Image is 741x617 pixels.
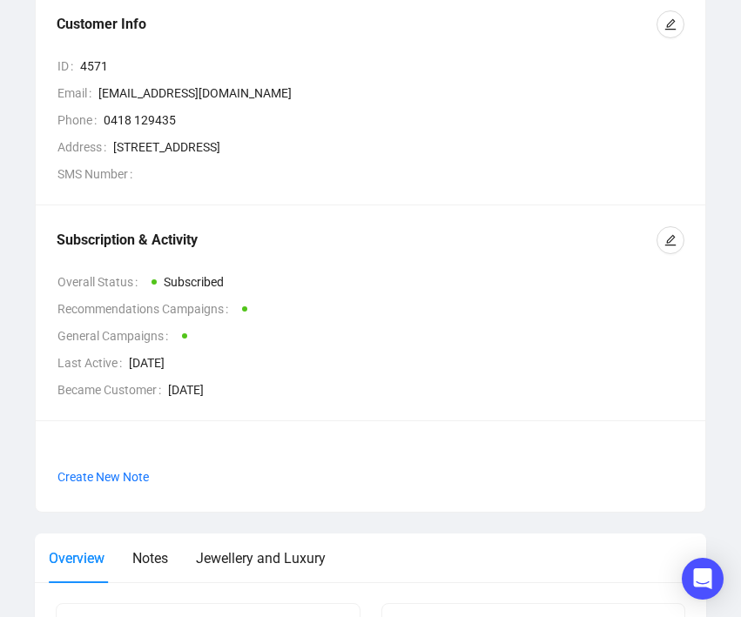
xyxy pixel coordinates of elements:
span: Jewellery and Luxury [196,550,326,567]
span: Last Active [57,353,129,372]
button: Create New Note [57,463,150,491]
span: edit [664,234,677,246]
span: 0418 129435 [104,111,684,130]
span: edit [664,18,677,30]
div: Open Intercom Messenger [682,558,724,600]
span: Recommendations Campaigns [57,299,235,319]
div: Customer Info [57,14,657,35]
span: Subscribed [164,275,224,289]
span: Overview [49,550,104,567]
span: [DATE] [168,380,684,399]
span: Notes [132,550,168,567]
span: Became Customer [57,380,168,399]
span: Phone [57,111,104,130]
span: General Campaigns [57,326,175,345]
span: Email [57,84,98,103]
span: ID [57,57,80,76]
span: Address [57,137,113,157]
span: [EMAIL_ADDRESS][DOMAIN_NAME] [98,84,684,103]
span: [DATE] [129,353,684,372]
span: [STREET_ADDRESS] [113,137,684,157]
span: Create New Note [57,470,149,484]
span: 4571 [80,57,684,76]
span: Overall Status [57,272,145,292]
span: SMS Number [57,164,139,184]
div: Subscription & Activity [57,230,657,251]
